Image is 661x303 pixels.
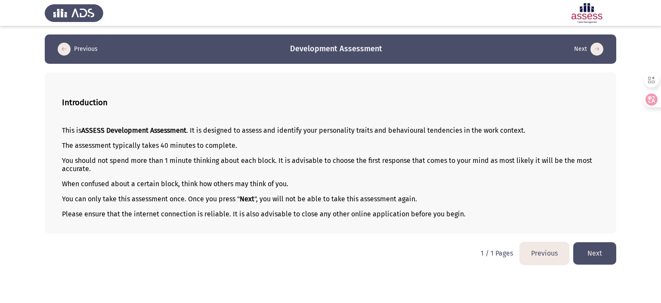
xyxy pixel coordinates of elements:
p: You should not spend more than 1 minute thinking about each block. It is advisable to choose the ... [62,156,599,173]
button: load next page [573,242,616,264]
p: The assessment typically takes 40 minutes to complete. [62,141,599,150]
b: ASSESS Development Assessment [81,126,186,134]
img: Assessment logo of Development Assessment R1 (EN/AR) [558,1,616,25]
img: Assess Talent Management logo [45,1,103,25]
p: You can only take this assessment once. Once you press " ", you will not be able to take this ass... [62,195,599,203]
h3: Development Assessment [290,44,382,54]
button: load next page [571,42,606,56]
button: load previous page [55,42,100,56]
p: This is . It is designed to assess and identify your personality traits and behavioural tendencie... [62,126,599,134]
p: 1 / 1 Pages [481,249,513,257]
button: load previous page [520,242,569,264]
b: Next [240,195,254,203]
p: When confused about a certain block, think how others may think of you. [62,180,599,188]
b: Introduction [62,98,108,107]
p: Please ensure that the internet connection is reliable. It is also advisable to close any other o... [62,210,599,218]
